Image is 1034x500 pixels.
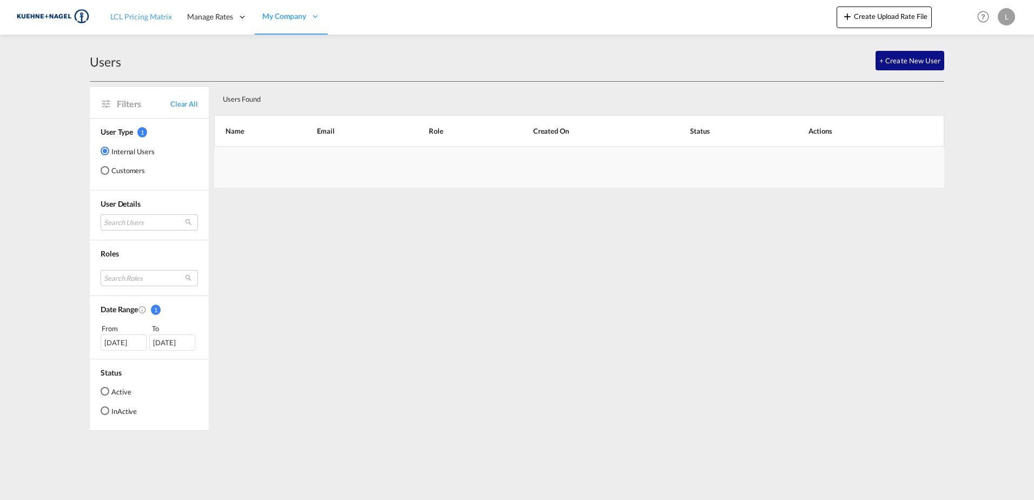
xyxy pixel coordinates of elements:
[290,115,402,147] th: Email
[218,86,868,108] div: Users Found
[138,305,147,314] md-icon: Created On
[781,115,944,147] th: Actions
[402,115,506,147] th: Role
[101,323,148,334] div: From
[151,323,198,334] div: To
[149,334,195,351] div: [DATE]
[110,12,172,21] span: LCL Pricing Matrix
[837,6,932,28] button: icon-plus 400-fgCreate Upload Rate File
[137,127,147,137] span: 1
[101,305,138,314] span: Date Range
[214,115,290,147] th: Name
[663,115,781,147] th: Status
[876,51,944,70] button: + Create New User
[101,334,147,351] div: [DATE]
[101,405,137,416] md-radio-button: InActive
[101,368,121,377] span: Status
[101,146,155,156] md-radio-button: Internal Users
[16,5,89,29] img: 36441310f41511efafde313da40ec4a4.png
[974,8,992,26] span: Help
[101,323,198,350] span: From To [DATE][DATE]
[998,8,1015,25] div: L
[262,11,306,22] span: My Company
[187,11,233,22] span: Manage Rates
[117,98,170,110] span: Filters
[101,127,133,136] span: User Type
[151,305,161,315] span: 1
[101,165,155,176] md-radio-button: Customers
[101,249,119,258] span: Roles
[841,10,854,23] md-icon: icon-plus 400-fg
[101,386,137,397] md-radio-button: Active
[90,53,121,70] div: Users
[170,99,198,109] span: Clear All
[506,115,664,147] th: Created On
[974,8,998,27] div: Help
[101,199,141,208] span: User Details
